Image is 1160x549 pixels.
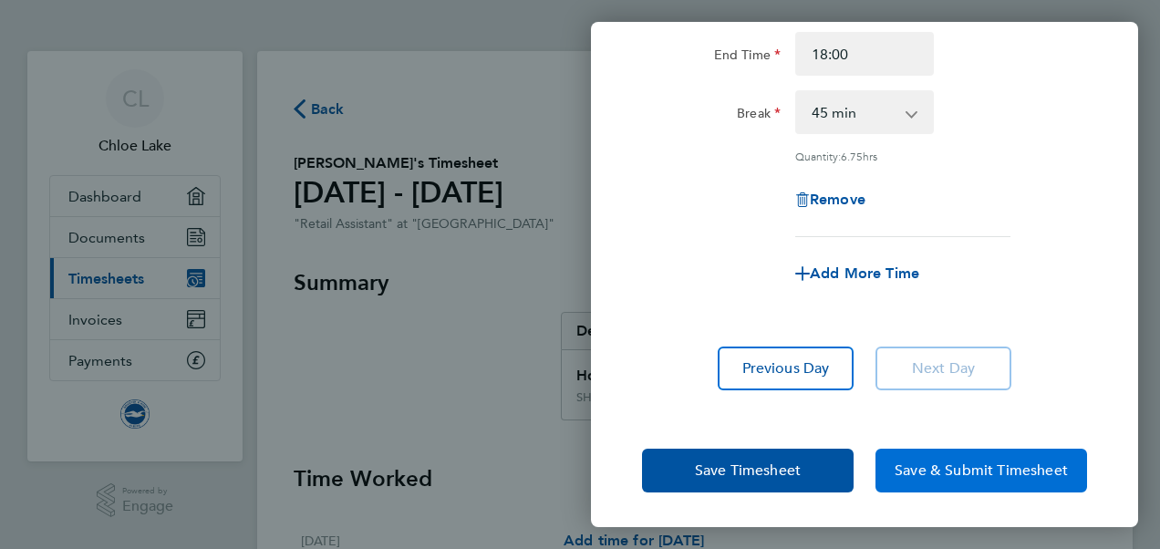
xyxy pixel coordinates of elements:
[742,359,830,378] span: Previous Day
[795,32,934,76] input: E.g. 18:00
[895,461,1068,480] span: Save & Submit Timesheet
[718,347,854,390] button: Previous Day
[695,461,801,480] span: Save Timesheet
[795,192,865,207] button: Remove
[795,149,1010,163] div: Quantity: hrs
[875,449,1087,492] button: Save & Submit Timesheet
[795,266,919,281] button: Add More Time
[810,264,919,282] span: Add More Time
[810,191,865,208] span: Remove
[841,149,863,163] span: 6.75
[714,47,781,68] label: End Time
[642,449,854,492] button: Save Timesheet
[737,105,781,127] label: Break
